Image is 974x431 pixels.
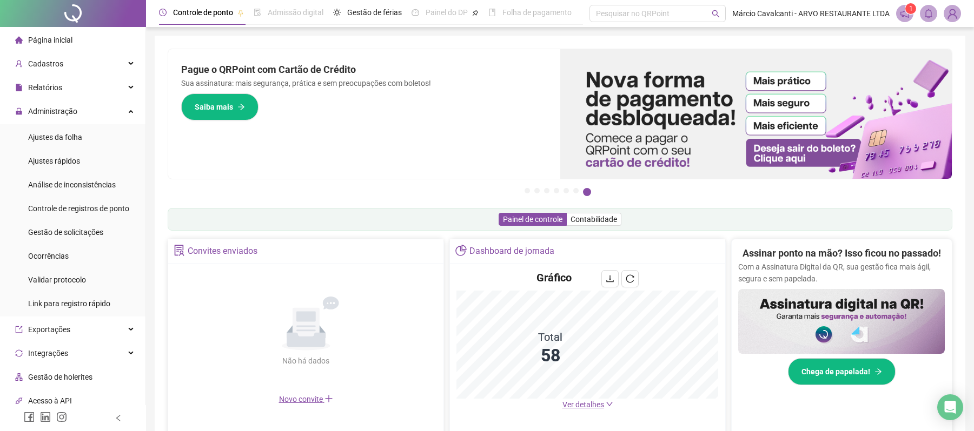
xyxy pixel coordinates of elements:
span: linkedin [40,412,51,422]
span: Link para registro rápido [28,299,110,308]
span: Acesso à API [28,396,72,405]
span: dashboard [412,9,419,16]
span: bell [924,9,933,18]
h2: Pague o QRPoint com Cartão de Crédito [181,62,547,77]
span: export [15,326,23,333]
button: 5 [564,188,569,193]
button: 3 [544,188,549,193]
h2: Assinar ponto na mão? Isso ficou no passado! [743,246,941,261]
span: book [488,9,496,16]
span: Cadastros [28,59,63,68]
span: api [15,397,23,405]
span: apartment [15,373,23,381]
span: file-done [254,9,261,16]
span: pushpin [237,10,244,16]
span: user-add [15,60,23,68]
span: Validar protocolo [28,275,86,284]
span: file [15,84,23,91]
a: Ver detalhes down [562,400,613,409]
span: Saiba mais [195,101,233,113]
span: left [115,414,122,422]
span: sync [15,349,23,357]
div: Não há dados [256,355,356,367]
img: banner%2F096dab35-e1a4-4d07-87c2-cf089f3812bf.png [560,49,952,179]
div: Convites enviados [188,242,257,260]
span: Relatórios [28,83,62,92]
span: Página inicial [28,36,72,44]
span: facebook [24,412,35,422]
span: Ocorrências [28,252,69,260]
span: pushpin [472,10,479,16]
span: Controle de ponto [173,8,233,17]
span: Análise de inconsistências [28,180,116,189]
span: 1 [909,5,913,12]
span: Integrações [28,349,68,358]
span: Chega de papelada! [801,366,870,378]
span: solution [174,245,185,256]
span: Ajustes rápidos [28,157,80,165]
h4: Gráfico [536,270,572,285]
div: Dashboard de jornada [469,242,554,260]
span: Painel do DP [426,8,468,17]
span: Novo convite [279,395,333,403]
span: Contabilidade [571,215,617,224]
button: 4 [554,188,559,193]
span: plus [324,394,333,403]
span: home [15,36,23,44]
span: Admissão digital [268,8,323,17]
p: Com a Assinatura Digital da QR, sua gestão fica mais ágil, segura e sem papelada. [738,261,945,285]
span: clock-circle [159,9,167,16]
span: down [606,400,613,408]
p: Sua assinatura: mais segurança, prática e sem preocupações com boletos! [181,77,547,89]
button: 6 [573,188,579,193]
span: Folha de pagamento [502,8,572,17]
span: lock [15,107,23,115]
button: 1 [525,188,530,193]
button: Chega de papelada! [788,358,896,385]
span: Márcio Cavalcanti - ARVO RESTAURANTE LTDA [732,8,890,19]
span: reload [626,274,634,283]
span: pie-chart [455,245,467,256]
span: instagram [56,412,67,422]
button: 2 [534,188,540,193]
span: search [712,10,720,18]
span: Gestão de férias [347,8,402,17]
span: Administração [28,107,77,116]
span: Gestão de solicitações [28,228,103,237]
span: Painel de controle [503,215,562,224]
img: 52917 [944,5,960,22]
button: 7 [583,188,591,196]
span: Ajustes da folha [28,133,82,142]
sup: 1 [905,3,916,14]
span: Ver detalhes [562,400,604,409]
span: sun [333,9,341,16]
img: banner%2F02c71560-61a6-44d4-94b9-c8ab97240462.png [738,289,945,354]
span: download [606,274,614,283]
span: Controle de registros de ponto [28,204,129,213]
div: Open Intercom Messenger [937,394,963,420]
span: Gestão de holerites [28,373,92,381]
span: notification [900,9,910,18]
span: arrow-right [874,368,882,375]
span: arrow-right [237,103,245,111]
span: Exportações [28,325,70,334]
button: Saiba mais [181,93,259,120]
